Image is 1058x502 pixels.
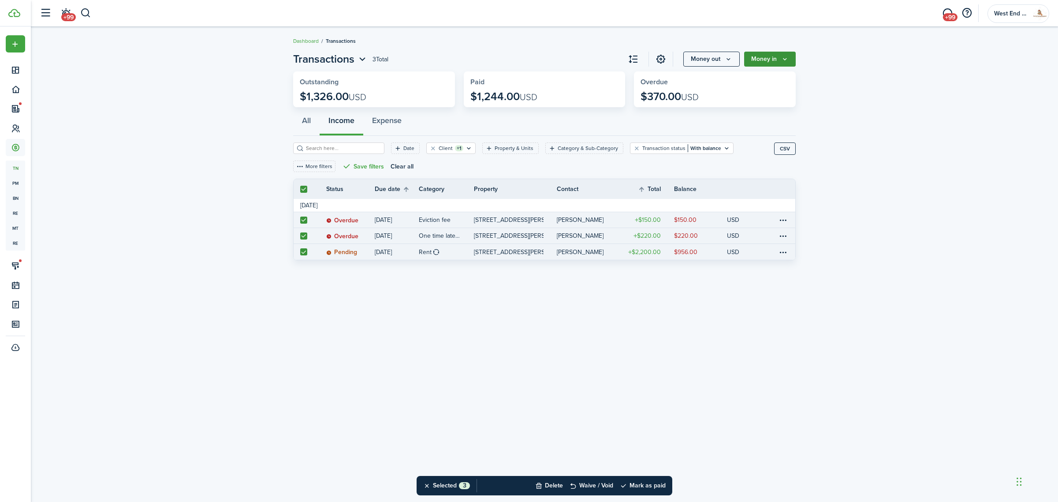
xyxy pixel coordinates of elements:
filter-tag-label: Transaction status [642,144,685,152]
a: Rent [419,244,474,260]
a: mt [6,221,25,236]
a: re [6,206,25,221]
div: Drag [1017,468,1022,495]
span: USD [520,90,537,104]
th: Category [419,184,474,194]
filter-tag-label: Category & Sub-Category [558,144,618,152]
widget-stats-title: Overdue [641,78,789,86]
status: Overdue [326,217,358,224]
button: Selected [423,476,470,495]
p: USD [727,231,739,240]
filter-tag: Open filter [545,142,623,154]
p: [STREET_ADDRESS][PERSON_NAME] [474,231,544,240]
span: Transactions [326,37,356,45]
button: Open sidebar [37,5,54,22]
span: +99 [943,13,957,21]
a: [STREET_ADDRESS][PERSON_NAME] [474,212,557,228]
table-info-title: One time late fee [419,231,461,240]
filter-tag: Open filter [426,142,476,154]
a: Messaging [939,2,956,25]
th: Status [326,184,375,194]
p: [STREET_ADDRESS][PERSON_NAME] [474,215,544,225]
filter-tag: Open filter [391,142,420,154]
button: Clear filter [633,145,641,152]
span: tn [6,161,25,176]
span: Transactions [293,51,354,67]
a: $220.00 [674,228,727,244]
a: $150.00 [621,212,674,228]
filter-tag-counter: +1 [455,145,463,151]
filter-tag: Open filter [630,142,734,154]
img: West End Property Management [1033,7,1047,21]
filter-tag-label: Client [439,144,453,152]
a: Notifications [57,2,74,25]
a: $2,200.00 [621,244,674,260]
table-amount-description: $956.00 [674,247,697,257]
a: USD [727,212,751,228]
span: USD [349,90,366,104]
a: $956.00 [674,244,727,260]
p: USD [727,215,739,225]
p: [DATE] [375,247,392,257]
td: [DATE] [294,201,324,210]
p: $1,326.00 [300,90,366,103]
a: One time late fee [419,228,474,244]
filter-tag-label: Property & Units [495,144,533,152]
filter-tag-value: With balance [688,144,721,152]
status: Pending [326,249,357,256]
header-page-total: 3 Total [373,55,388,64]
a: pm [6,176,25,191]
a: [DATE] [375,212,419,228]
a: $150.00 [674,212,727,228]
table-amount-description: $220.00 [674,231,698,240]
a: [PERSON_NAME] [557,228,621,244]
a: Dashboard [293,37,319,45]
p: $1,244.00 [470,90,537,103]
table-amount-description: $150.00 [674,215,697,225]
button: Delete [535,476,563,495]
iframe: Chat Widget [912,407,1058,502]
th: Sort [638,184,674,195]
button: Clear all [391,161,414,172]
table-profile-info-text: [PERSON_NAME] [557,249,604,256]
a: re [6,236,25,251]
th: Property [474,184,557,194]
a: Eviction fee [419,212,474,228]
table-amount-title: $2,200.00 [628,247,661,257]
table-info-title: Rent [419,247,432,257]
table-profile-info-text: [PERSON_NAME] [557,232,604,240]
button: Mark as paid [620,476,666,495]
a: [DATE] [375,244,419,260]
button: Expense [363,109,410,136]
button: Clear filter [429,145,437,152]
span: West End Property Management [994,11,1029,17]
span: USD [681,90,699,104]
button: Waive / Void [570,476,613,495]
span: +99 [61,13,76,21]
span: 3 [459,482,470,489]
a: Overdue [326,228,375,244]
p: [DATE] [375,231,392,240]
p: [DATE] [375,215,392,225]
th: Contact [557,184,621,194]
widget-stats-title: Paid [470,78,619,86]
img: TenantCloud [8,9,20,17]
button: All [293,109,320,136]
button: Money out [683,52,740,67]
a: bn [6,191,25,206]
a: [STREET_ADDRESS][PERSON_NAME] [474,228,557,244]
button: Open menu [744,52,796,67]
button: Transactions [293,51,368,67]
button: Search [80,6,91,21]
table-info-title: Eviction fee [419,215,451,225]
a: [PERSON_NAME] [557,212,621,228]
filter-tag-label: Date [403,144,414,152]
a: [PERSON_NAME] [557,244,621,260]
a: USD [727,244,751,260]
button: Save filters [342,161,384,172]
